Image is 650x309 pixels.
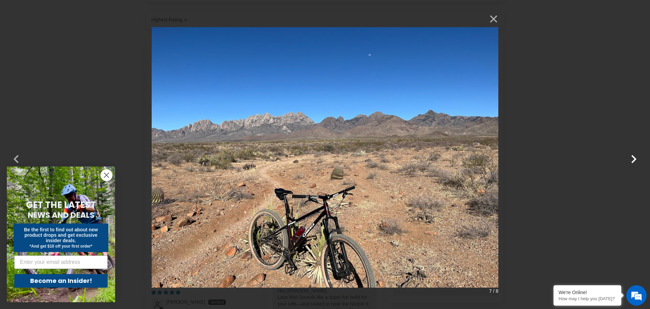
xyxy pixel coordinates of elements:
[111,3,127,20] div: Minimize live chat window
[482,11,498,27] button: ×
[3,185,129,209] textarea: Type your message and hit 'Enter'
[101,169,112,181] button: Close dialog
[489,286,498,296] span: 7 / 8
[29,244,92,249] span: *And get $10 off your first order*
[14,274,108,288] button: Become an Insider!
[24,227,98,243] span: Be the first to find out about new product drops and get exclusive insider deals.
[8,147,24,163] button: Previous (Left arrow key)
[626,147,642,163] button: Next (Right arrow key)
[45,38,124,47] div: Chat with us now
[22,34,39,51] img: d_696896380_company_1647369064580_696896380
[559,290,616,295] div: We're Online!
[152,11,498,298] img: User picture
[26,199,96,211] span: GET THE LATEST
[7,37,18,47] div: Navigation go back
[559,296,616,301] p: How may I help you today?
[28,210,94,220] span: NEWS AND DEALS
[14,255,108,269] input: Enter your email address
[39,85,93,154] span: We're online!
